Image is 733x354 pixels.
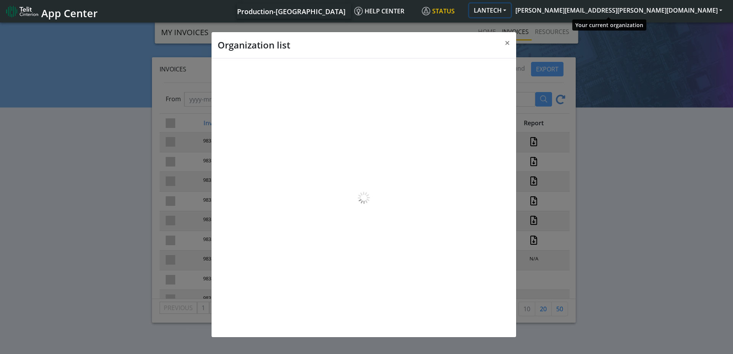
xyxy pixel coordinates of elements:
[6,5,38,18] img: logo-telit-cinterion-gw-new.png
[237,7,346,16] span: Production-[GEOGRAPHIC_DATA]
[469,3,511,17] button: LANTECH
[505,36,510,49] span: ×
[358,192,370,204] img: loading.gif
[6,3,97,19] a: App Center
[422,7,430,15] img: status.svg
[422,7,455,15] span: Status
[351,3,419,19] a: Help center
[511,3,727,17] button: [PERSON_NAME][EMAIL_ADDRESS][PERSON_NAME][DOMAIN_NAME]
[237,3,345,19] a: Your current platform instance
[354,7,404,15] span: Help center
[218,38,290,52] h4: Organization list
[41,6,98,20] span: App Center
[419,3,469,19] a: Status
[354,7,363,15] img: knowledge.svg
[572,19,646,31] div: Your current organization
